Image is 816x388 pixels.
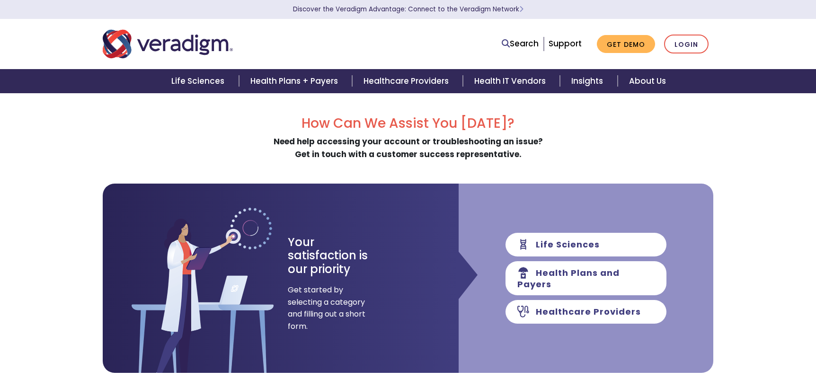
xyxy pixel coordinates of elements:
[160,69,239,93] a: Life Sciences
[103,115,713,132] h2: How Can We Assist You [DATE]?
[288,236,385,276] h3: Your satisfaction is our priority
[103,28,233,60] img: Veradigm logo
[274,136,543,160] strong: Need help accessing your account or troubleshooting an issue? Get in touch with a customer succes...
[618,69,677,93] a: About Us
[664,35,709,54] a: Login
[239,69,352,93] a: Health Plans + Payers
[597,35,655,53] a: Get Demo
[463,69,560,93] a: Health IT Vendors
[502,37,539,50] a: Search
[288,284,366,332] span: Get started by selecting a category and filling out a short form.
[293,5,523,14] a: Discover the Veradigm Advantage: Connect to the Veradigm NetworkLearn More
[560,69,617,93] a: Insights
[352,69,463,93] a: Healthcare Providers
[519,5,523,14] span: Learn More
[549,38,582,49] a: Support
